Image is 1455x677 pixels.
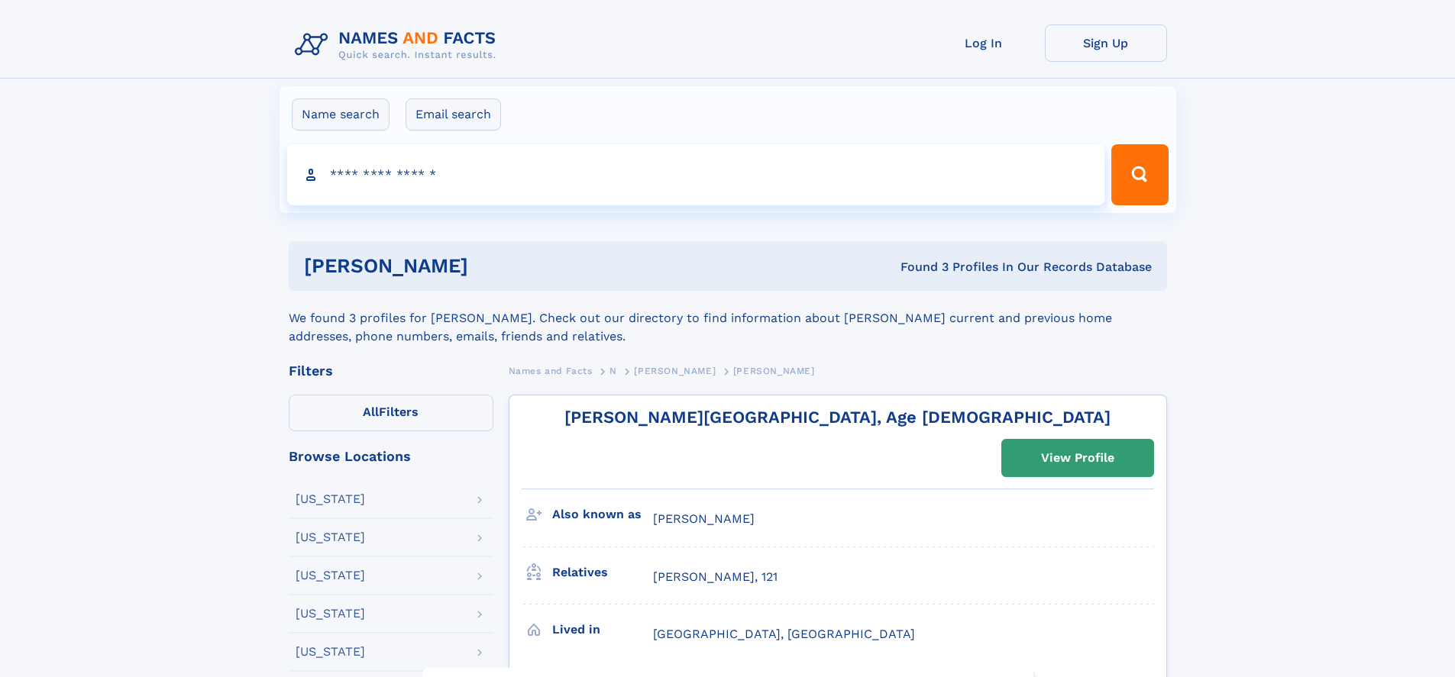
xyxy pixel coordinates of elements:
span: All [363,405,379,419]
label: Email search [406,98,501,131]
span: [PERSON_NAME] [733,366,815,376]
div: Found 3 Profiles In Our Records Database [684,259,1152,276]
input: search input [287,144,1105,205]
div: View Profile [1041,440,1114,476]
h3: Also known as [552,501,653,527]
div: Filters [289,364,493,378]
span: [PERSON_NAME] [634,366,716,376]
h1: [PERSON_NAME] [304,256,684,276]
a: [PERSON_NAME] [634,361,716,380]
div: We found 3 profiles for [PERSON_NAME]. Check out our directory to find information about [PERSON_... [289,291,1167,346]
div: [US_STATE] [296,531,365,543]
span: [PERSON_NAME] [653,511,755,526]
a: Sign Up [1045,24,1167,62]
div: [US_STATE] [296,608,365,620]
button: Search Button [1111,144,1168,205]
div: Browse Locations [289,450,493,463]
a: [PERSON_NAME][GEOGRAPHIC_DATA], Age [DEMOGRAPHIC_DATA] [564,408,1111,427]
a: View Profile [1002,440,1153,476]
img: Logo Names and Facts [289,24,509,66]
div: [US_STATE] [296,493,365,505]
span: N [609,366,617,376]
a: Names and Facts [509,361,593,380]
label: Filters [289,395,493,431]
a: Log In [923,24,1045,62]
div: [US_STATE] [296,569,365,582]
label: Name search [292,98,390,131]
h3: Lived in [552,617,653,643]
div: [US_STATE] [296,646,365,658]
a: N [609,361,617,380]
span: [GEOGRAPHIC_DATA], [GEOGRAPHIC_DATA] [653,627,915,641]
h3: Relatives [552,559,653,585]
a: [PERSON_NAME], 121 [653,569,778,585]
